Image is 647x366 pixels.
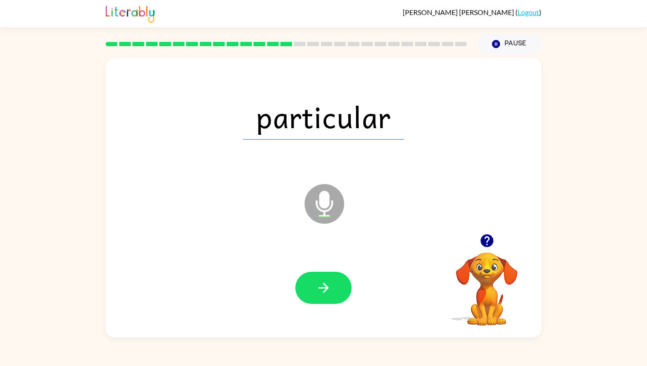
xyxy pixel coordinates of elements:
[478,34,541,54] button: Pause
[518,8,539,16] a: Logout
[443,239,531,327] video: Your browser must support playing .mp4 files to use Literably. Please try using another browser.
[243,94,404,140] span: particular
[403,8,541,16] div: ( )
[403,8,515,16] span: [PERSON_NAME] [PERSON_NAME]
[106,4,154,23] img: Literably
